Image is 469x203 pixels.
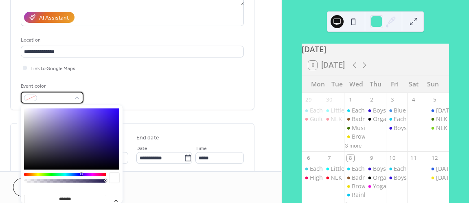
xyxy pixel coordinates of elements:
[331,106,362,115] div: Little Seeds
[136,134,159,142] div: End date
[331,115,381,123] div: NLK Drama Group
[365,106,386,115] div: Boys Brigade Badminton
[373,115,420,123] div: Organist Practice
[365,115,386,123] div: Organist Practice
[352,115,382,123] div: Badminton
[310,165,327,173] div: EachA
[365,174,386,182] div: Organist Practice
[386,124,407,132] div: Boys Brigade
[305,96,312,103] div: 29
[310,106,327,115] div: EachA
[24,12,75,23] button: AI Assistant
[365,165,386,173] div: Boys Brigade Badminton
[344,174,365,182] div: Badminton
[386,115,407,123] div: EachA
[346,75,366,93] div: Wed
[305,154,312,162] div: 6
[366,75,385,93] div: Thu
[31,64,75,73] span: Link to Google Maps
[136,144,147,153] span: Date
[342,141,365,149] button: 3 more
[394,165,410,173] div: EachA
[394,106,454,115] div: Blue Triangle Meeting
[373,182,386,190] div: Yoga
[423,75,443,93] div: Sun
[373,165,441,173] div: Boys Brigade Badminton
[331,165,362,173] div: Little Seeds
[410,154,417,162] div: 11
[344,124,365,132] div: Music For All Meeting
[344,132,365,141] div: Brownies
[21,82,82,90] div: Event color
[326,154,333,162] div: 7
[394,174,430,182] div: Boys Brigade
[428,106,449,115] div: Sunday Service
[352,132,377,141] div: Brownies
[389,96,396,103] div: 3
[352,165,368,173] div: EachA
[344,115,365,123] div: Badminton
[352,191,379,199] div: Rainbows
[13,178,63,196] button: Cancel
[428,124,449,132] div: NLK Community Litter Pick ECO group
[323,115,344,123] div: NLK Drama Group
[352,124,411,132] div: Music For All Meeting
[352,182,377,190] div: Brownies
[302,106,323,115] div: EachA
[410,96,417,103] div: 4
[352,106,368,115] div: EachA
[428,174,449,182] div: Sunday Funday
[404,75,423,93] div: Sat
[302,165,323,173] div: EachA
[394,115,410,123] div: EachA
[352,174,382,182] div: Badminton
[195,144,207,153] span: Time
[389,154,396,162] div: 10
[431,96,438,103] div: 5
[331,174,381,182] div: NLK Drama Group
[344,182,365,190] div: Brownies
[323,106,344,115] div: Little Seeds
[385,75,404,93] div: Fri
[327,75,346,93] div: Tue
[365,182,386,190] div: Yoga
[302,174,323,182] div: Highlights group
[310,115,324,123] div: Guild
[428,115,449,123] div: NLK Community Litter Pick ECO group
[308,75,327,93] div: Mon
[386,174,407,182] div: Boys Brigade
[386,165,407,173] div: EachA
[344,191,365,199] div: Rainbows
[428,165,449,173] div: Sunday Service
[302,44,449,55] div: [DATE]
[394,124,430,132] div: Boys Brigade
[386,106,407,115] div: Blue Triangle Meeting
[373,106,441,115] div: Boys Brigade Badminton
[326,96,333,103] div: 30
[368,96,375,103] div: 2
[344,106,365,115] div: EachA
[323,165,344,173] div: Little Seeds
[344,165,365,173] div: EachA
[347,154,354,162] div: 8
[431,154,438,162] div: 12
[39,14,69,22] div: AI Assistant
[373,174,420,182] div: Organist Practice
[21,36,242,44] div: Location
[302,115,323,123] div: Guild
[347,96,354,103] div: 1
[310,174,356,182] div: Highlights group
[323,174,344,182] div: NLK Drama Group
[368,154,375,162] div: 9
